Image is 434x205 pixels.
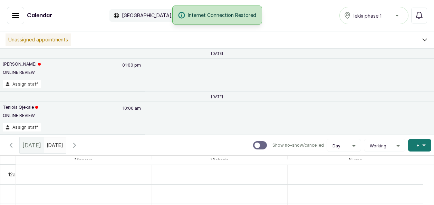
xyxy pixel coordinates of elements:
[121,61,142,80] p: 01:00 pm
[211,95,223,99] p: [DATE]
[272,143,324,148] p: Show no-show/cancelled
[367,143,402,149] button: Working
[3,80,41,88] button: Assign staff
[209,156,230,164] span: Victoria
[416,142,419,149] span: +
[370,143,386,149] span: Working
[20,137,44,153] div: [DATE]
[3,123,41,131] button: Assign staff
[3,61,41,67] p: [PERSON_NAME]
[3,113,38,118] p: ONLINE REVIEW
[408,139,431,152] button: +
[122,105,142,123] p: 10:00 am
[211,51,223,56] p: [DATE]
[3,105,38,110] p: Teniola Ojekale
[6,33,71,46] p: Unassigned appointments
[22,141,41,149] span: [DATE]
[348,156,364,164] span: Nurse
[73,156,94,164] span: Maryam
[330,143,358,149] button: Day
[3,70,41,75] p: ONLINE REVIEW
[332,143,340,149] span: Day
[7,171,21,178] div: 12am
[188,11,256,19] span: Internet Connection Restored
